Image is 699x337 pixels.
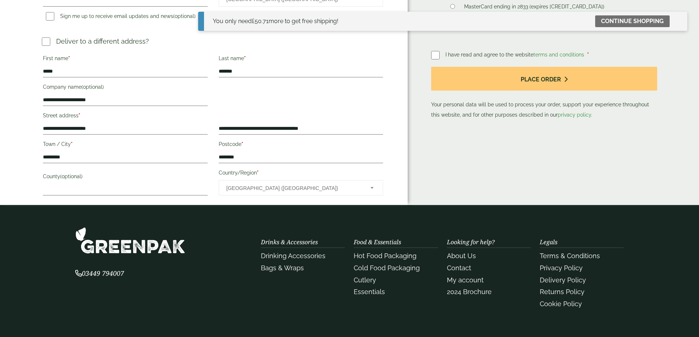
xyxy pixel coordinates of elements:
[534,52,584,58] a: terms and conditions
[71,141,73,147] abbr: required
[46,12,54,21] input: Sign me up to receive email updates and news(optional)
[558,112,591,118] a: privacy policy
[461,4,607,12] label: MasterCard ending in 2833 (expires [CREDIT_CARD_DATA])
[540,288,585,296] a: Returns Policy
[540,300,582,308] a: Cookie Policy
[431,67,657,91] button: Place order
[56,36,149,46] p: Deliver to a different address?
[43,82,207,94] label: Company name
[354,276,376,284] a: Cutlery
[75,227,185,254] img: GreenPak Supplies
[540,276,586,284] a: Delivery Policy
[257,170,259,176] abbr: required
[354,252,416,260] a: Hot Food Packaging
[81,84,104,90] span: (optional)
[219,168,383,180] label: Country/Region
[226,180,361,196] span: United Kingdom (UK)
[447,288,492,296] a: 2024 Brochure
[261,252,325,260] a: Drinking Accessories
[79,113,80,118] abbr: required
[60,173,83,179] span: (optional)
[244,55,246,61] abbr: required
[431,67,657,120] p: Your personal data will be used to process your order, support your experience throughout this we...
[540,252,600,260] a: Terms & Conditions
[354,288,385,296] a: Essentials
[219,180,383,195] span: Country/Region
[252,18,269,25] span: 50.71
[75,270,124,277] a: 03449 794007
[540,264,583,272] a: Privacy Policy
[68,55,70,61] abbr: required
[219,53,383,66] label: Last name
[43,139,207,151] label: Town / City
[447,264,471,272] a: Contact
[261,264,304,272] a: Bags & Wraps
[173,13,196,19] span: (optional)
[219,139,383,151] label: Postcode
[43,110,207,123] label: Street address
[241,141,243,147] abbr: required
[447,276,484,284] a: My account
[213,17,338,26] div: You only need more to get free shipping!
[252,18,255,25] span: £
[447,252,476,260] a: About Us
[75,269,124,278] span: 03449 794007
[445,52,586,58] span: I have read and agree to the website
[43,171,207,184] label: County
[595,15,670,27] a: Continue shopping
[43,13,199,21] label: Sign me up to receive email updates and news
[587,52,589,58] abbr: required
[354,264,420,272] a: Cold Food Packaging
[43,53,207,66] label: First name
